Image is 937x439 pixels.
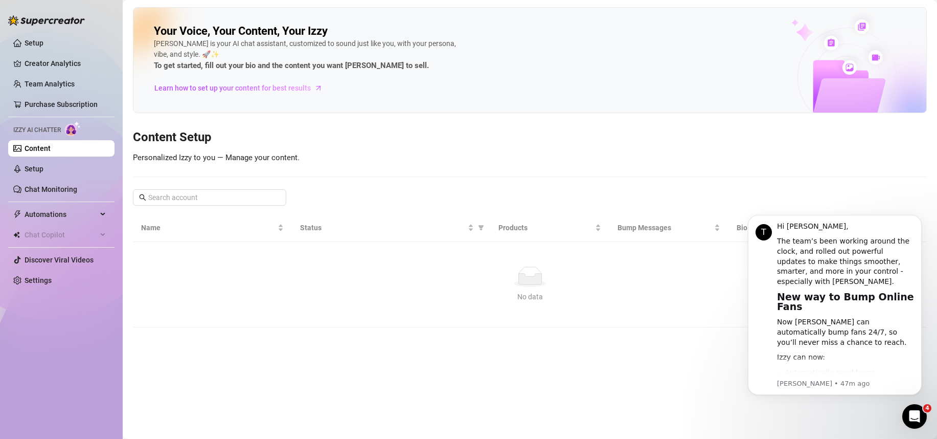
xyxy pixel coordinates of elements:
[490,214,609,242] th: Products
[154,82,311,94] span: Learn how to set up your content for best results
[25,185,77,193] a: Chat Monitoring
[52,168,181,216] li: Automatically send bump messages to online fans 24/7 - just set it up once, no need to schedule a...
[618,222,712,233] span: Bump Messages
[923,404,931,412] span: 4
[13,210,21,218] span: thunderbolt
[25,80,75,88] a: Team Analytics
[154,80,330,96] a: Learn how to set up your content for best results
[145,291,915,302] div: No data
[13,231,20,238] img: Chat Copilot
[8,15,85,26] img: logo-BBDzfeDw.svg
[154,24,328,38] h2: Your Voice, Your Content, Your Izzy
[13,125,61,135] span: Izzy AI Chatter
[133,214,292,242] th: Name
[728,214,848,242] th: Bio
[141,222,276,233] span: Name
[25,256,94,264] a: Discover Viral Videos
[609,214,728,242] th: Bump Messages
[148,192,272,203] input: Search account
[65,121,81,136] img: AI Chatter
[25,100,98,108] a: Purchase Subscription
[313,83,324,93] span: arrow-right
[733,200,937,411] iframe: Intercom notifications message
[300,222,466,233] span: Status
[139,194,146,201] span: search
[498,222,593,233] span: Products
[133,153,300,162] span: Personalized Izzy to you — Manage your content.
[25,227,97,243] span: Chat Copilot
[292,214,490,242] th: Status
[154,38,461,72] div: [PERSON_NAME] is your AI chat assistant, customized to sound just like you, with your persona, vi...
[25,144,51,152] a: Content
[25,165,43,173] a: Setup
[768,8,926,113] img: ai-chatter-content-library-cLFOSyPT.png
[154,61,429,70] strong: To get started, fill out your bio and the content you want [PERSON_NAME] to sell.
[44,180,181,189] p: Message from Tanya, sent 47m ago
[133,129,927,146] h3: Content Setup
[25,206,97,223] span: Automations
[25,55,106,72] a: Creator Analytics
[476,220,486,235] span: filter
[478,225,484,231] span: filter
[25,39,43,47] a: Setup
[25,276,52,284] a: Settings
[902,404,927,429] iframe: Intercom live chat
